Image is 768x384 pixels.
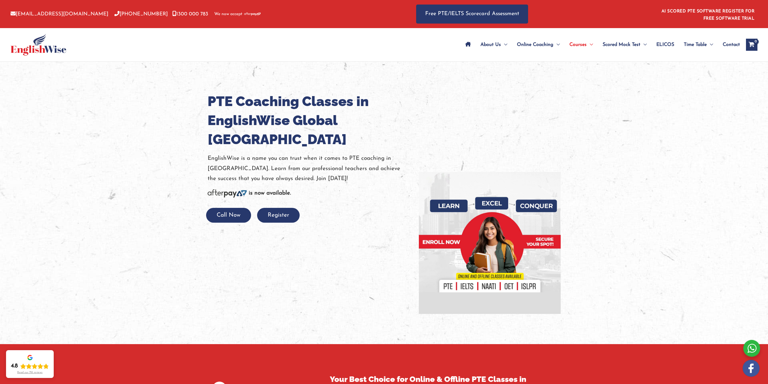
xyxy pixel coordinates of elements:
div: 4.8 [11,363,18,370]
span: Menu Toggle [553,34,560,55]
a: CoursesMenu Toggle [565,34,598,55]
span: Menu Toggle [587,34,593,55]
a: Online CoachingMenu Toggle [512,34,565,55]
img: cropped-ew-logo [11,34,66,56]
span: Menu Toggle [501,34,507,55]
button: Call Now [206,208,251,223]
span: Contact [723,34,740,55]
a: Time TableMenu Toggle [679,34,718,55]
div: Rating: 4.8 out of 5 [11,363,49,370]
button: Register [257,208,300,223]
img: Afterpay-Logo [244,12,261,16]
a: ELICOS [652,34,679,55]
a: Contact [718,34,740,55]
a: Scored Mock TestMenu Toggle [598,34,652,55]
span: Menu Toggle [707,34,713,55]
span: Scored Mock Test [603,34,640,55]
a: View Shopping Cart, empty [746,39,757,51]
span: Online Coaching [517,34,553,55]
a: [EMAIL_ADDRESS][DOMAIN_NAME] [11,11,108,17]
a: Free PTE/IELTS Scorecard Assessment [416,5,528,24]
span: About Us [480,34,501,55]
span: Courses [569,34,587,55]
a: Call Now [206,212,251,218]
div: Read our 718 reviews [17,371,43,374]
nav: Site Navigation: Main Menu [460,34,740,55]
a: Register [257,212,300,218]
img: white-facebook.png [743,360,760,377]
h1: PTE Coaching Classes in EnglishWise Global [GEOGRAPHIC_DATA] [208,92,410,149]
b: is now available. [249,190,291,196]
span: ELICOS [656,34,674,55]
a: About UsMenu Toggle [476,34,512,55]
a: 1300 000 783 [172,11,208,17]
a: AI SCORED PTE SOFTWARE REGISTER FOR FREE SOFTWARE TRIAL [661,9,755,21]
span: Time Table [684,34,707,55]
aside: Header Widget 1 [658,4,757,24]
span: We now accept [214,11,242,17]
img: banner-new-img [419,172,561,314]
p: EnglishWise is a name you can trust when it comes to PTE coaching in [GEOGRAPHIC_DATA]. Learn fro... [208,153,410,184]
span: Menu Toggle [640,34,647,55]
img: Afterpay-Logo [208,189,247,198]
a: [PHONE_NUMBER] [114,11,168,17]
